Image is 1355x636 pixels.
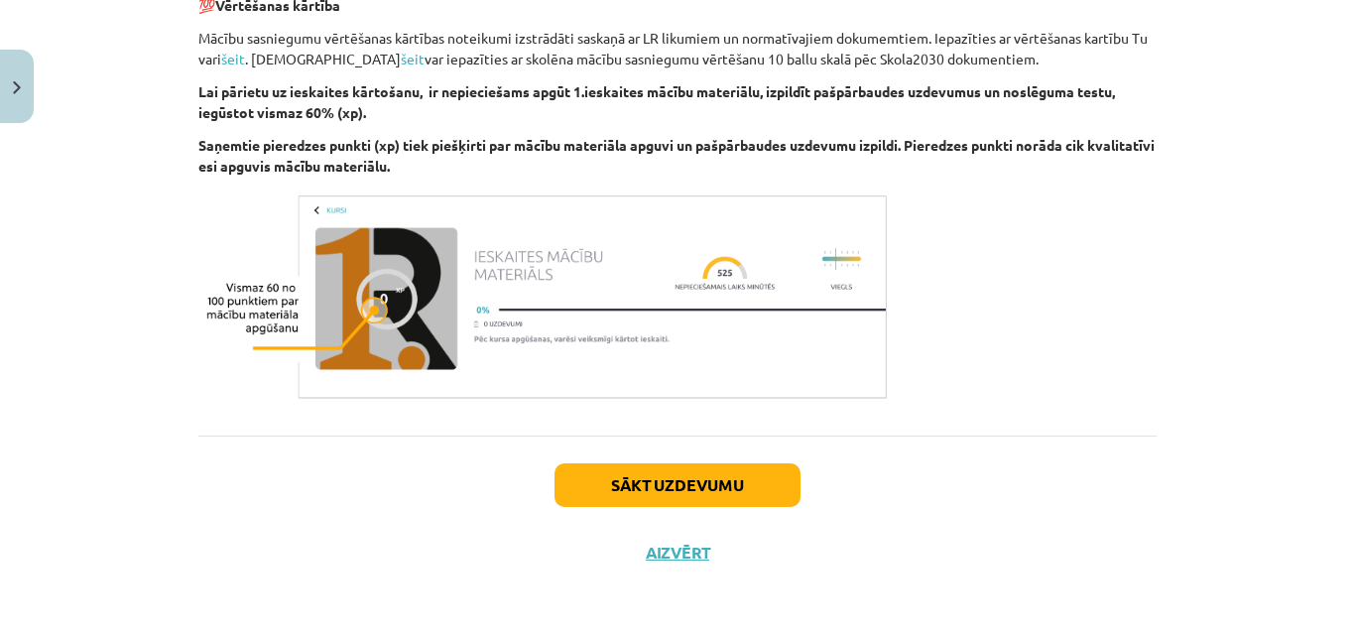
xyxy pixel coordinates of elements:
[640,543,715,563] button: Aizvērt
[13,81,21,94] img: icon-close-lesson-0947bae3869378f0d4975bcd49f059093ad1ed9edebbc8119c70593378902aed.svg
[198,82,1115,121] b: Lai pārietu uz ieskaites kārtošanu, ir nepieciešams apgūt 1.ieskaites mācību materiālu, izpildīt ...
[401,50,425,67] a: šeit
[554,463,801,507] button: Sākt uzdevumu
[198,136,1155,175] b: Saņemtie pieredzes punkti (xp) tiek piešķirti par mācību materiāla apguvi un pašpārbaudes uzdevum...
[221,50,245,67] a: šeit
[198,28,1157,69] p: Mācību sasniegumu vērtēšanas kārtības noteikumi izstrādāti saskaņā ar LR likumiem un normatīvajie...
